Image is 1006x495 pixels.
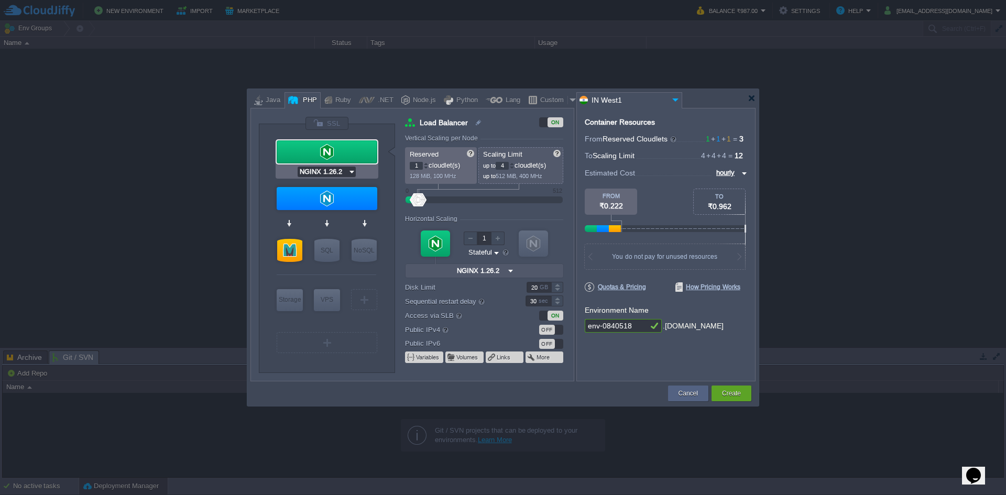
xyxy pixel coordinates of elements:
[705,151,712,160] span: +
[410,173,456,179] span: 128 MiB, 100 MHz
[593,151,635,160] span: Scaling Limit
[405,324,511,335] label: Public IPv4
[406,188,409,194] div: 0
[277,289,303,310] div: Storage
[483,173,496,179] span: up to
[548,117,563,127] div: ON
[496,173,542,179] span: 512 MiB, 400 MHz
[410,93,436,108] div: Node.js
[277,289,303,311] div: Storage Containers
[483,162,496,169] span: up to
[708,202,731,211] span: ₹0.962
[456,353,479,361] button: Volumes
[540,282,550,292] div: GB
[705,151,716,160] span: 4
[502,93,520,108] div: Lang
[585,306,649,314] label: Environment Name
[701,151,705,160] span: 4
[679,388,698,399] button: Cancel
[405,215,460,223] div: Horizontal Scaling
[539,325,555,335] div: OFF
[405,310,511,321] label: Access via SLB
[314,239,340,262] div: SQL
[694,193,745,200] div: TO
[716,151,726,160] span: 4
[332,93,351,108] div: Ruby
[739,135,743,143] span: 3
[585,167,635,179] span: Estimated Cost
[277,332,377,353] div: Create New Layer
[410,150,439,158] span: Reserved
[405,282,511,293] label: Disk Limit
[726,151,735,160] span: =
[539,296,550,306] div: sec
[416,353,440,361] button: Variables
[277,140,377,163] div: Load Balancer
[553,188,562,194] div: 512
[375,93,393,108] div: .NET
[663,319,724,333] div: .[DOMAIN_NAME]
[277,239,302,262] div: Cache
[735,151,743,160] span: 12
[537,353,551,361] button: More
[483,150,522,158] span: Scaling Limit
[722,388,741,399] button: Create
[405,338,511,349] label: Public IPv6
[585,135,603,143] span: From
[300,93,317,108] div: PHP
[314,289,340,310] div: VPS
[720,135,731,143] span: 1
[585,118,655,126] div: Container Resources
[352,239,377,262] div: NoSQL Databases
[710,135,720,143] span: 1
[539,339,555,349] div: OFF
[405,295,511,307] label: Sequential restart delay
[675,282,740,292] span: How Pricing Works
[706,135,710,143] span: 1
[263,93,280,108] div: Java
[585,282,646,292] span: Quotas & Pricing
[710,135,716,143] span: +
[277,187,377,210] div: Application Servers
[537,93,567,108] div: Custom
[453,93,478,108] div: Python
[548,311,563,321] div: ON
[599,202,623,210] span: ₹0.222
[314,239,340,262] div: SQL Databases
[962,453,996,485] iframe: chat widget
[603,135,677,143] span: Reserved Cloudlets
[483,159,560,170] p: cloudlet(s)
[410,159,473,170] p: cloudlet(s)
[585,193,637,199] div: FROM
[351,289,377,310] div: Create New Layer
[731,135,739,143] span: =
[716,151,722,160] span: +
[497,353,511,361] button: Links
[405,135,480,142] div: Vertical Scaling per Node
[720,135,727,143] span: +
[585,151,593,160] span: To
[314,289,340,311] div: Elastic VPS
[352,239,377,262] div: NoSQL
